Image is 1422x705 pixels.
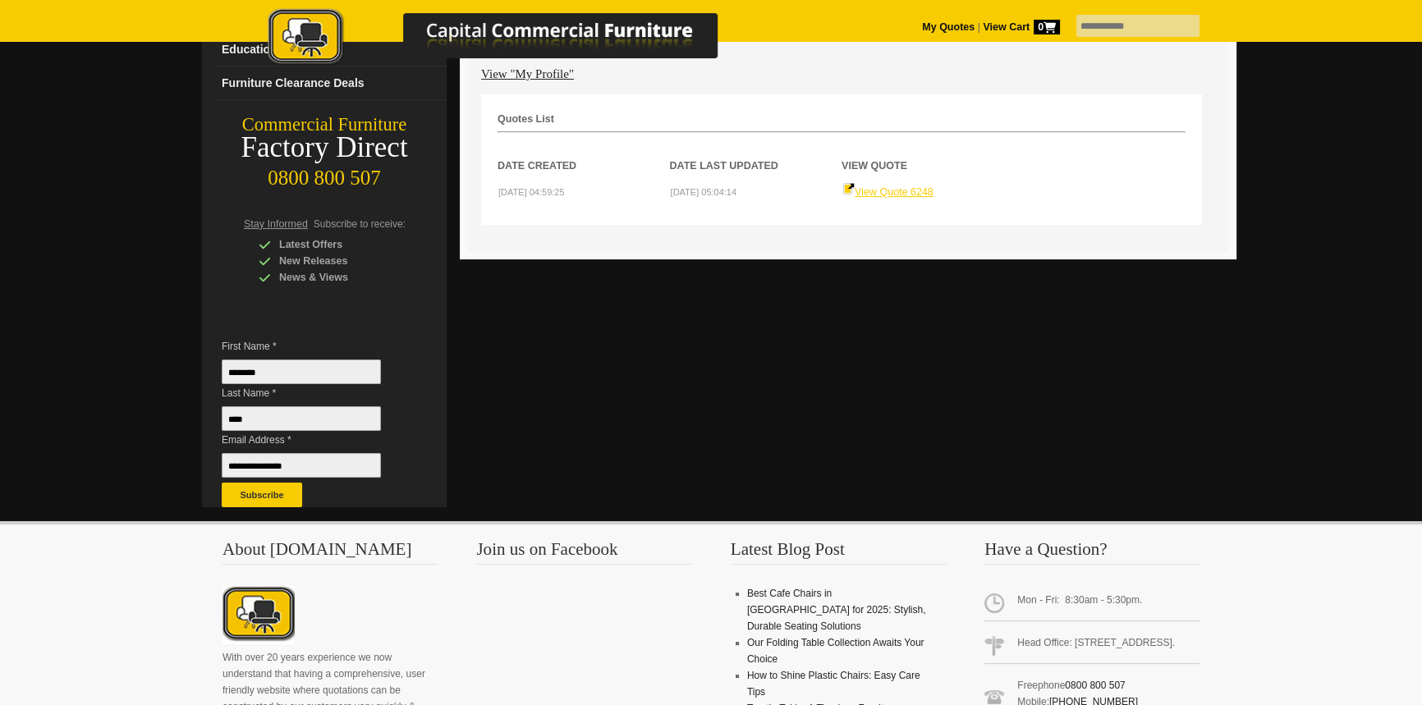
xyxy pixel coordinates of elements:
[671,187,737,197] small: [DATE] 05:04:14
[481,37,1202,53] h4: Customer Secure Zone Main Page
[842,186,933,198] a: View Quote 6248
[222,453,381,478] input: Email Address *
[244,218,308,230] span: Stay Informed
[314,218,406,230] span: Subscribe to receive:
[259,253,415,269] div: New Releases
[202,158,447,190] div: 0800 800 507
[202,113,447,136] div: Commercial Furniture
[202,136,447,159] div: Factory Direct
[222,8,797,68] img: Capital Commercial Furniture Logo
[498,113,554,125] strong: Quotes List
[222,359,381,384] input: First Name *
[984,628,1200,664] span: Head Office: [STREET_ADDRESS].
[731,541,946,565] h3: Latest Blog Post
[215,33,447,66] a: Education Furnituredropdown
[222,385,406,401] span: Last Name *
[1034,20,1060,34] span: 0
[222,432,406,448] span: Email Address *
[259,236,415,253] div: Latest Offers
[983,21,1060,33] strong: View Cart
[670,133,842,174] th: Date Last Updated
[259,269,415,286] div: News & Views
[476,541,691,565] h3: Join us on Facebook
[215,66,447,100] a: Furniture Clearance Deals
[222,483,302,507] button: Subscribe
[747,670,920,698] a: How to Shine Plastic Chairs: Easy Care Tips
[222,585,295,644] img: About CCFNZ Logo
[842,182,855,195] img: Quote-icon
[222,406,381,431] input: Last Name *
[222,541,438,565] h3: About [DOMAIN_NAME]
[222,8,797,73] a: Capital Commercial Furniture Logo
[842,133,1014,174] th: View Quote
[747,637,924,665] a: Our Folding Table Collection Awaits Your Choice
[984,585,1200,621] span: Mon - Fri: 8:30am - 5:30pm.
[1065,680,1125,691] a: 0800 800 507
[498,187,565,197] small: [DATE] 04:59:25
[922,21,975,33] a: My Quotes
[747,588,926,632] a: Best Cafe Chairs in [GEOGRAPHIC_DATA] for 2025: Stylish, Durable Seating Solutions
[984,541,1200,565] h3: Have a Question?
[980,21,1060,33] a: View Cart0
[222,338,406,355] span: First Name *
[498,133,670,174] th: Date Created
